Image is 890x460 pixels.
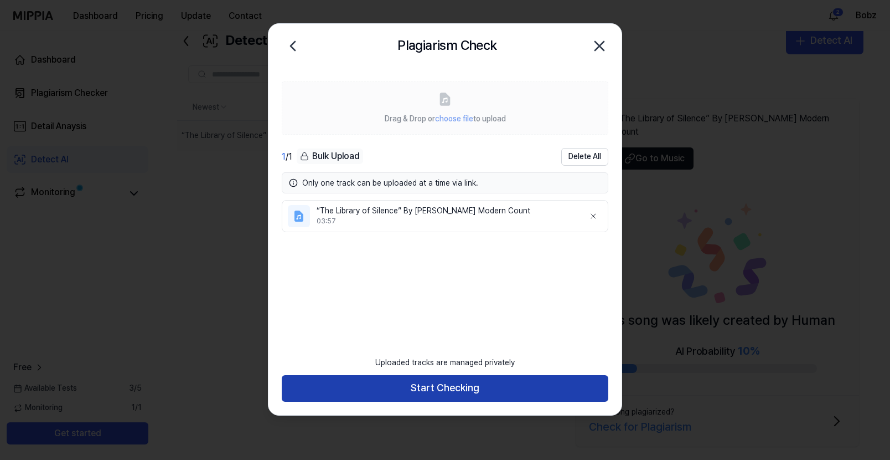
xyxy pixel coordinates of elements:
[282,151,286,162] span: 1
[297,149,363,165] button: Bulk Upload
[369,351,521,375] div: Uploaded tracks are managed privately
[282,150,292,163] div: / 1
[561,148,608,166] button: Delete All
[282,375,608,402] button: Start Checking
[435,114,473,123] span: choose file
[397,35,496,56] h2: Plagiarism Check
[317,217,576,226] div: 03:57
[385,114,506,123] span: Drag & Drop or to upload
[302,177,601,188] div: Only one track can be uploaded at a time via link.
[317,206,576,217] div: “The Library of Silence” By [PERSON_NAME] Modern Count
